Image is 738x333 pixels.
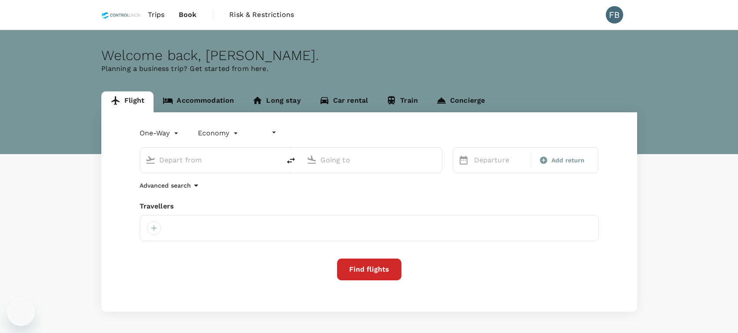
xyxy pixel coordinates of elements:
[229,10,294,20] span: Risk & Restrictions
[198,126,240,140] div: Economy
[140,126,180,140] div: One-Way
[274,159,276,161] button: Open
[474,155,525,165] p: Departure
[159,153,262,167] input: Depart from
[377,91,427,112] a: Train
[321,153,424,167] input: Going to
[140,181,191,190] p: Advanced search
[337,259,401,280] button: Find flights
[101,64,637,74] p: Planning a business trip? Get started from here.
[427,91,494,112] a: Concierge
[281,150,301,171] button: delete
[310,91,377,112] a: Car rental
[140,201,599,212] div: Travellers
[101,5,141,24] img: Control Union Malaysia Sdn. Bhd.
[243,91,310,112] a: Long stay
[101,47,637,64] div: Welcome back , [PERSON_NAME] .
[140,180,201,191] button: Advanced search
[436,159,437,161] button: Open
[101,91,154,112] a: Flight
[154,91,243,112] a: Accommodation
[606,6,623,24] div: FB
[179,10,197,20] span: Book
[7,298,35,326] iframe: Button to launch messaging window
[148,10,165,20] span: Trips
[551,156,585,165] span: Add return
